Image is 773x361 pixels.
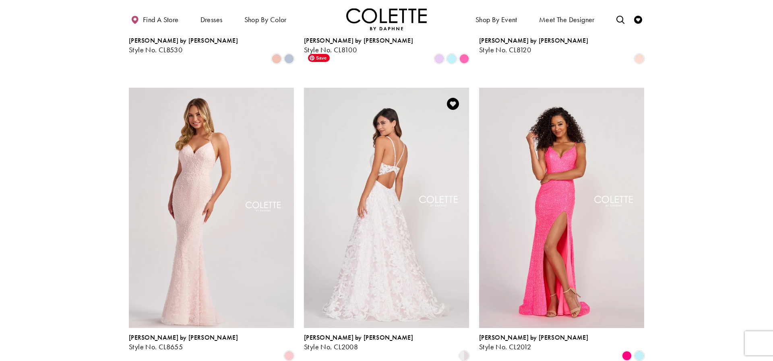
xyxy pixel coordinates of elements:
[129,8,180,30] a: Find a store
[272,54,281,64] i: Peachy Pink
[614,8,626,30] a: Toggle search
[284,54,294,64] i: Ice Blue
[479,342,531,351] span: Style No. CL2012
[479,36,588,45] span: [PERSON_NAME] by [PERSON_NAME]
[304,342,358,351] span: Style No. CL2008
[632,8,644,30] a: Check Wishlist
[304,45,357,54] span: Style No. CL8100
[304,37,413,54] div: Colette by Daphne Style No. CL8100
[459,351,469,361] i: Diamond White/Pink
[129,342,183,351] span: Style No. CL8655
[304,36,413,45] span: [PERSON_NAME] by [PERSON_NAME]
[479,37,588,54] div: Colette by Daphne Style No. CL8120
[444,95,461,112] a: Add to Wishlist
[346,8,427,30] img: Colette by Daphne
[143,16,179,24] span: Find a store
[447,54,457,64] i: Light Blue
[479,334,588,351] div: Colette by Daphne Style No. CL2012
[304,88,469,328] a: Visit Colette by Daphne Style No. CL2008 Page
[539,16,595,24] span: Meet the designer
[479,333,588,342] span: [PERSON_NAME] by [PERSON_NAME]
[200,16,223,24] span: Dresses
[129,333,238,342] span: [PERSON_NAME] by [PERSON_NAME]
[434,54,444,64] i: Lilac
[479,88,644,328] a: Visit Colette by Daphne Style No. CL2012 Page
[479,45,531,54] span: Style No. CL8120
[304,334,413,351] div: Colette by Daphne Style No. CL2008
[198,8,225,30] span: Dresses
[635,351,644,361] i: Light Blue
[129,45,182,54] span: Style No. CL8530
[473,8,519,30] span: Shop By Event
[284,351,294,361] i: Ice Pink
[475,16,517,24] span: Shop By Event
[308,54,330,62] span: Save
[304,333,413,342] span: [PERSON_NAME] by [PERSON_NAME]
[242,8,289,30] span: Shop by color
[346,8,427,30] a: Visit Home Page
[459,54,469,64] i: Pink
[537,8,597,30] a: Meet the designer
[622,351,632,361] i: Hot Pink
[129,334,238,351] div: Colette by Daphne Style No. CL8655
[129,37,238,54] div: Colette by Daphne Style No. CL8530
[635,54,644,64] i: Blush
[129,36,238,45] span: [PERSON_NAME] by [PERSON_NAME]
[129,88,294,328] a: Visit Colette by Daphne Style No. CL8655 Page
[244,16,287,24] span: Shop by color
